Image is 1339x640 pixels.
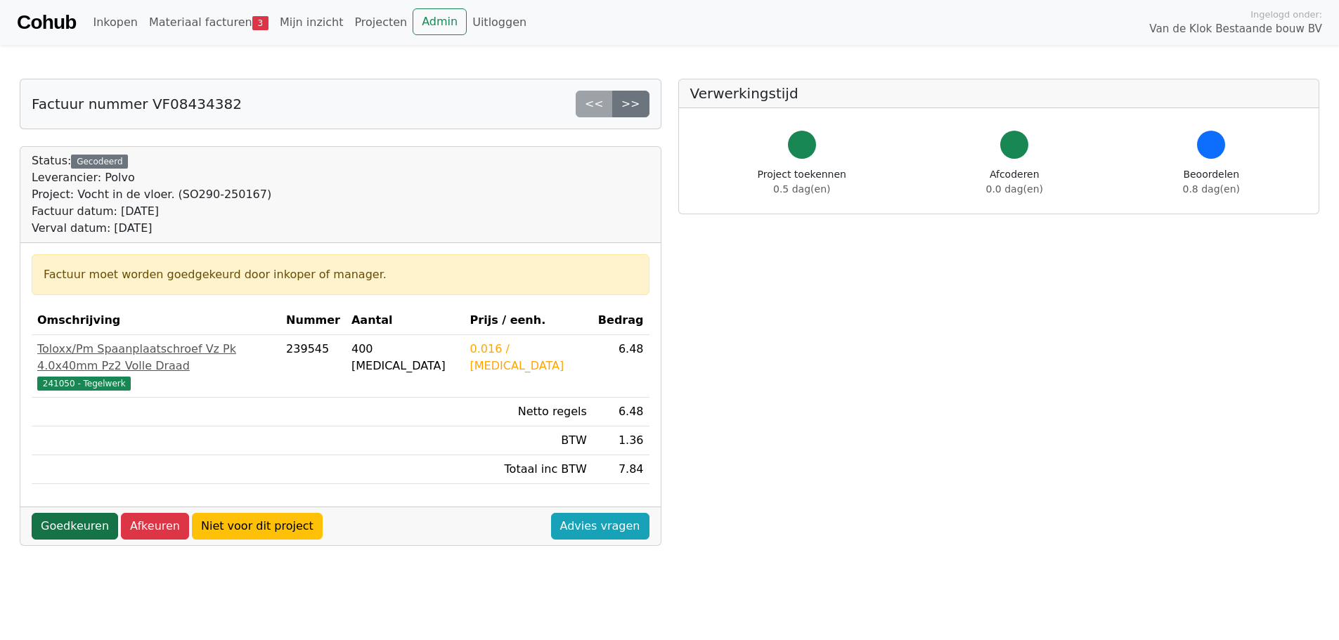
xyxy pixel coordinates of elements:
[1183,183,1240,195] span: 0.8 dag(en)
[1149,21,1322,37] span: Van de Klok Bestaande bouw BV
[32,203,271,220] div: Factuur datum: [DATE]
[1183,167,1240,197] div: Beoordelen
[37,341,275,374] div: Toloxx/Pm Spaanplaatschroef Vz Pk 4.0x40mm Pz2 Volle Draad
[37,377,131,391] span: 241050 - Tegelwerk
[32,186,271,203] div: Project: Vocht in de vloer. (SO290-250167)
[465,455,593,484] td: Totaal inc BTW
[87,8,143,37] a: Inkopen
[773,183,830,195] span: 0.5 dag(en)
[690,85,1308,102] h5: Verwerkingstijd
[986,167,1043,197] div: Afcoderen
[593,335,649,398] td: 6.48
[1250,8,1322,21] span: Ingelogd onder:
[593,426,649,455] td: 1.36
[986,183,1043,195] span: 0.0 dag(en)
[32,152,271,237] div: Status:
[143,8,274,37] a: Materiaal facturen3
[413,8,467,35] a: Admin
[37,341,275,391] a: Toloxx/Pm Spaanplaatschroef Vz Pk 4.0x40mm Pz2 Volle Draad241050 - Tegelwerk
[274,8,349,37] a: Mijn inzicht
[121,513,189,540] a: Afkeuren
[17,6,76,39] a: Cohub
[467,8,532,37] a: Uitloggen
[758,167,846,197] div: Project toekennen
[280,306,346,335] th: Nummer
[280,335,346,398] td: 239545
[71,155,128,169] div: Gecodeerd
[252,16,269,30] span: 3
[470,341,587,374] div: 0.016 / [MEDICAL_DATA]
[551,513,649,540] a: Advies vragen
[32,169,271,186] div: Leverancier: Polvo
[593,455,649,484] td: 7.84
[465,426,593,455] td: BTW
[465,306,593,335] th: Prijs / eenh.
[593,306,649,335] th: Bedrag
[192,513,323,540] a: Niet voor dit project
[32,306,280,335] th: Omschrijving
[351,341,459,374] div: 400 [MEDICAL_DATA]
[346,306,465,335] th: Aantal
[612,91,649,117] a: >>
[32,513,118,540] a: Goedkeuren
[465,398,593,426] td: Netto regels
[349,8,413,37] a: Projecten
[593,398,649,426] td: 6.48
[32,96,242,112] h5: Factuur nummer VF08434382
[32,220,271,237] div: Verval datum: [DATE]
[44,266,638,283] div: Factuur moet worden goedgekeurd door inkoper of manager.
